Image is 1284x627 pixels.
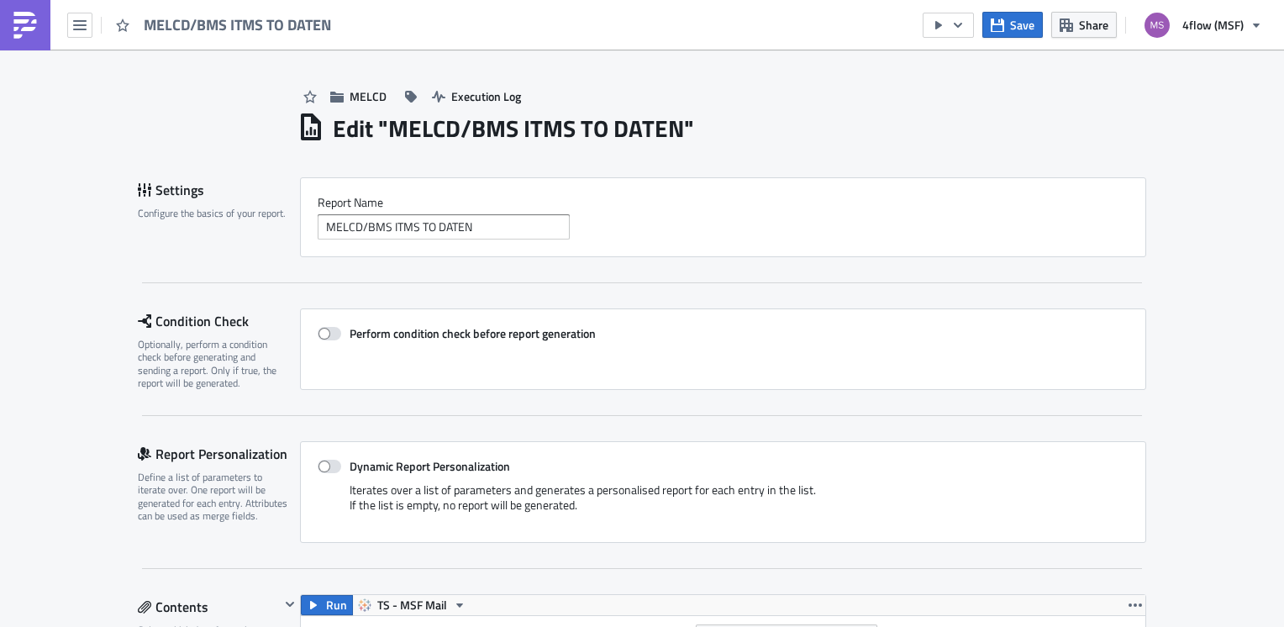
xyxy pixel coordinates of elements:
[982,12,1043,38] button: Save
[322,83,395,109] button: MELCD
[144,15,333,34] span: MELCD/BMS ITMS TO DATEN
[318,482,1129,525] div: Iterates over a list of parameters and generates a personalised report for each entry in the list...
[1010,16,1034,34] span: Save
[1143,11,1171,40] img: Avatar
[1182,16,1244,34] span: 4flow (MSF)
[1134,7,1271,44] button: 4flow (MSF)
[138,441,300,466] div: Report Personalization
[350,87,387,105] span: MELCD
[280,594,300,614] button: Hide content
[377,595,447,615] span: TS - MSF Mail
[451,87,521,105] span: Execution Log
[138,338,289,390] div: Optionally, perform a condition check before generating and sending a report. Only if true, the r...
[318,195,1129,210] label: Report Nam﻿e
[350,324,596,342] strong: Perform condition check before report generation
[1079,16,1108,34] span: Share
[301,595,353,615] button: Run
[138,207,289,219] div: Configure the basics of your report.
[352,595,472,615] button: TS - MSF Mail
[138,471,289,523] div: Define a list of parameters to iterate over. One report will be generated for each entry. Attribu...
[138,177,300,203] div: Settings
[326,595,347,615] span: Run
[1051,12,1117,38] button: Share
[424,83,529,109] button: Execution Log
[333,113,694,144] h1: Edit " MELCD/BMS ITMS TO DATEN "
[138,594,280,619] div: Contents
[12,12,39,39] img: PushMetrics
[350,457,510,475] strong: Dynamic Report Personalization
[138,308,300,334] div: Condition Check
